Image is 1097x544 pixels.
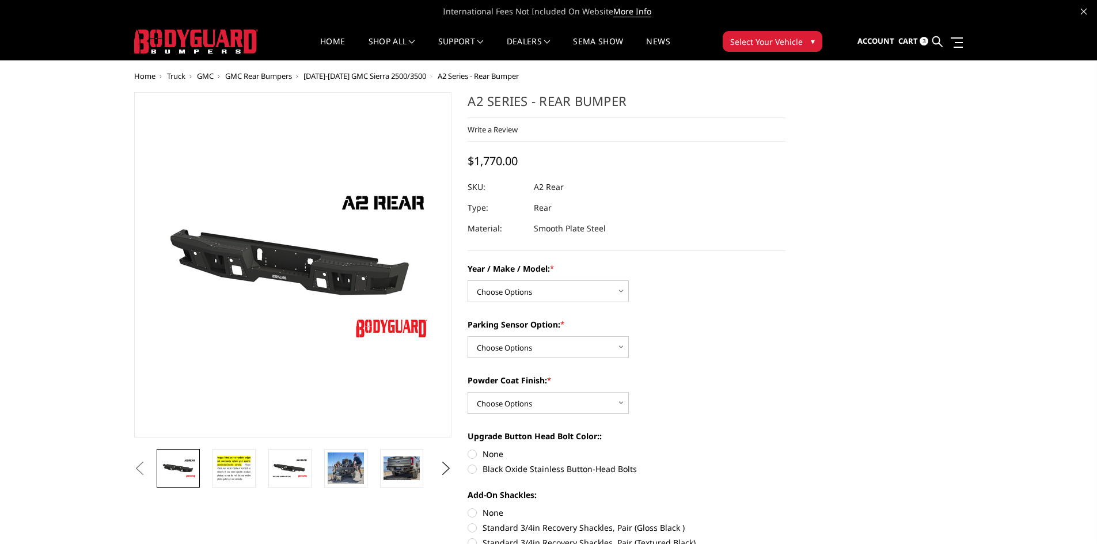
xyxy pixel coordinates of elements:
[468,218,525,239] dt: Material:
[646,37,670,60] a: News
[437,460,454,477] button: Next
[730,36,803,48] span: Select Your Vehicle
[438,71,519,81] span: A2 Series - Rear Bumper
[723,31,822,52] button: Select Your Vehicle
[384,456,420,480] img: A2 Series - Rear Bumper
[468,463,785,475] label: Black Oxide Stainless Button-Head Bolts
[216,452,252,484] img: A2 Series - Rear Bumper
[468,489,785,501] label: Add-On Shackles:
[468,263,785,275] label: Year / Make / Model:
[468,522,785,534] label: Standard 3/4in Recovery Shackles, Pair (Gloss Black )
[898,36,918,46] span: Cart
[134,92,452,438] a: A2 Series - Rear Bumper
[468,197,525,218] dt: Type:
[369,37,415,60] a: shop all
[468,92,785,118] h1: A2 Series - Rear Bumper
[468,430,785,442] label: Upgrade Button Head Bolt Color::
[303,71,426,81] a: [DATE]-[DATE] GMC Sierra 2500/3500
[534,177,564,197] dd: A2 Rear
[225,71,292,81] a: GMC Rear Bumpers
[468,448,785,460] label: None
[160,458,196,478] img: A2 Series - Rear Bumper
[534,197,552,218] dd: Rear
[131,460,149,477] button: Previous
[468,153,518,169] span: $1,770.00
[468,124,518,135] a: Write a Review
[468,177,525,197] dt: SKU:
[920,37,928,45] span: 3
[613,6,651,17] a: More Info
[167,71,185,81] a: Truck
[272,458,308,478] img: A2 Series - Rear Bumper
[468,318,785,330] label: Parking Sensor Option:
[573,37,623,60] a: SEMA Show
[857,36,894,46] span: Account
[134,71,155,81] a: Home
[134,29,258,54] img: BODYGUARD BUMPERS
[320,37,345,60] a: Home
[468,374,785,386] label: Powder Coat Finish:
[438,37,484,60] a: Support
[898,26,928,57] a: Cart 3
[468,507,785,519] label: None
[328,452,364,484] img: A2 Series - Rear Bumper
[507,37,551,60] a: Dealers
[811,35,815,47] span: ▾
[197,71,214,81] a: GMC
[534,218,606,239] dd: Smooth Plate Steel
[857,26,894,57] a: Account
